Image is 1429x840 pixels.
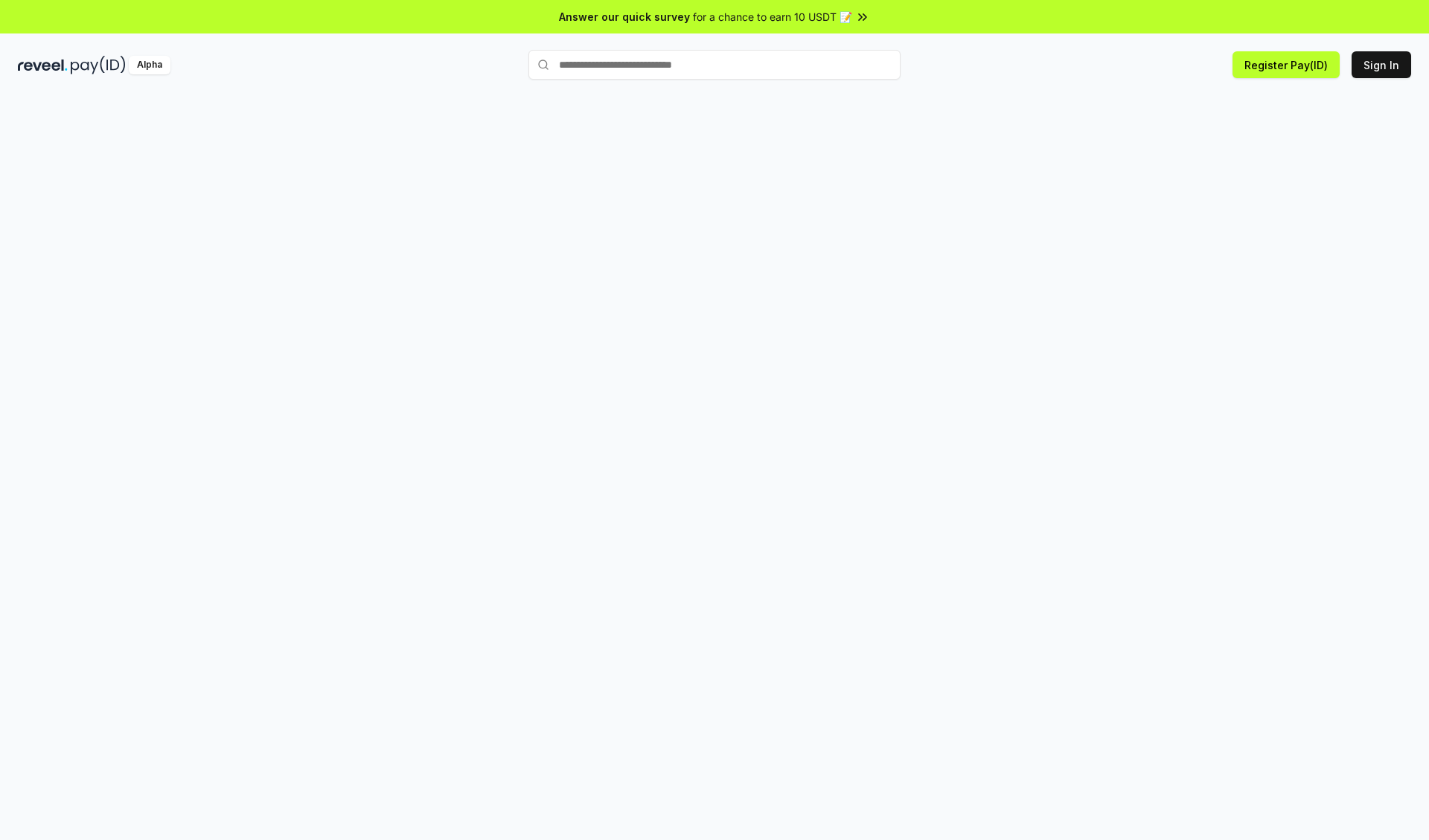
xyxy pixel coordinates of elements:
span: for a chance to earn 10 USDT 📝 [693,9,852,25]
img: pay_id [71,56,126,74]
span: Answer our quick survey [559,9,690,25]
button: Sign In [1352,51,1411,78]
div: Alpha [129,56,170,74]
img: reveel_dark [18,56,68,74]
button: Register Pay(ID) [1233,51,1340,78]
